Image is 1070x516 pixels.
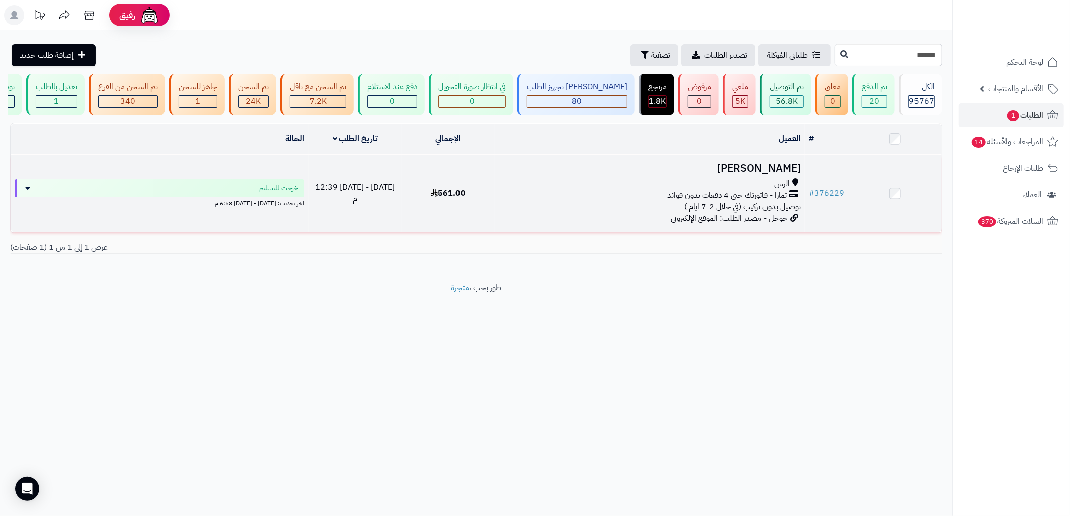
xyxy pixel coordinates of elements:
[12,44,96,66] a: إضافة طلب جديد
[971,136,986,148] span: 14
[227,74,278,115] a: تم الشحن 24K
[684,201,801,213] span: توصيل بدون تركيب (في خلال 2-7 ايام )
[959,103,1064,127] a: الطلبات1
[572,95,582,107] span: 80
[721,74,758,115] a: ملغي 5K
[988,82,1043,96] span: الأقسام والمنتجات
[499,163,801,174] h3: [PERSON_NAME]
[779,133,801,145] a: العميل
[959,156,1064,180] a: طلبات الإرجاع
[196,95,201,107] span: 1
[470,95,475,107] span: 0
[3,242,476,253] div: عرض 1 إلى 1 من 1 (1 صفحات)
[246,95,261,107] span: 24K
[439,96,505,107] div: 0
[87,74,167,115] a: تم الشحن من الفرع 340
[648,81,667,93] div: مرتجع
[1002,8,1060,29] img: logo-2.png
[390,95,395,107] span: 0
[870,95,880,107] span: 20
[971,135,1043,149] span: المراجعات والأسئلة
[813,74,850,115] a: معلق 0
[825,96,840,107] div: 0
[278,74,356,115] a: تم الشحن مع ناقل 7.2K
[120,95,135,107] span: 340
[290,96,346,107] div: 7222
[704,49,747,61] span: تصدير الطلبات
[1006,108,1043,122] span: الطلبات
[427,74,515,115] a: في انتظار صورة التحويل 0
[735,95,745,107] span: 5K
[285,133,304,145] a: الحالة
[179,96,217,107] div: 1
[238,81,269,93] div: تم الشحن
[770,96,803,107] div: 56849
[830,95,835,107] span: 0
[776,95,798,107] span: 56.8K
[758,44,831,66] a: طلباتي المُوكلة
[977,214,1043,228] span: السلات المتروكة
[774,178,790,190] span: الرس
[315,181,395,205] span: [DATE] - [DATE] 12:39 م
[24,74,87,115] a: تعديل بالطلب 1
[732,81,748,93] div: ملغي
[959,183,1064,207] a: العملاء
[27,5,52,28] a: تحديثات المنصة
[451,282,469,294] a: متجرة
[733,96,748,107] div: 4988
[367,81,417,93] div: دفع عند الاستلام
[368,96,417,107] div: 0
[333,133,378,145] a: تاريخ الطلب
[697,95,702,107] span: 0
[651,49,670,61] span: تصفية
[959,130,1064,154] a: المراجعات والأسئلة14
[179,81,217,93] div: جاهز للشحن
[1003,161,1043,175] span: طلبات الإرجاع
[770,81,804,93] div: تم التوصيل
[809,133,814,145] a: #
[758,74,813,115] a: تم التوصيل 56.8K
[676,74,721,115] a: مرفوض 0
[862,96,887,107] div: 20
[239,96,268,107] div: 24023
[909,95,934,107] span: 95767
[20,49,74,61] span: إضافة طلب جديد
[688,96,711,107] div: 0
[671,212,788,224] span: جوجل - مصدر الطلب: الموقع الإلكتروني
[681,44,755,66] a: تصدير الطلبات
[356,74,427,115] a: دفع عند الاستلام 0
[688,81,711,93] div: مرفوض
[908,81,935,93] div: الكل
[959,209,1064,233] a: السلات المتروكة370
[15,197,304,208] div: اخر تحديث: [DATE] - [DATE] 6:58 م
[98,81,158,93] div: تم الشحن من الفرع
[825,81,841,93] div: معلق
[1006,55,1043,69] span: لوحة التحكم
[99,96,157,107] div: 340
[809,187,844,199] a: #376229
[862,81,887,93] div: تم الدفع
[667,190,787,201] span: تمارا - فاتورتك حتى 4 دفعات بدون فوائد
[36,81,77,93] div: تعديل بالطلب
[978,216,997,228] span: 370
[436,133,461,145] a: الإجمالي
[850,74,897,115] a: تم الدفع 20
[431,187,466,199] span: 561.00
[167,74,227,115] a: جاهز للشحن 1
[36,96,77,107] div: 1
[15,477,39,501] div: Open Intercom Messenger
[438,81,506,93] div: في انتظار صورة التحويل
[515,74,637,115] a: [PERSON_NAME] تجهيز الطلب 80
[767,49,808,61] span: طلباتي المُوكلة
[959,50,1064,74] a: لوحة التحكم
[649,95,666,107] span: 1.8K
[809,187,814,199] span: #
[637,74,676,115] a: مرتجع 1.8K
[119,9,135,21] span: رفيق
[139,5,160,25] img: ai-face.png
[527,81,627,93] div: [PERSON_NAME] تجهيز الطلب
[1022,188,1042,202] span: العملاء
[897,74,944,115] a: الكل95767
[290,81,346,93] div: تم الشحن مع ناقل
[259,183,298,193] span: خرجت للتسليم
